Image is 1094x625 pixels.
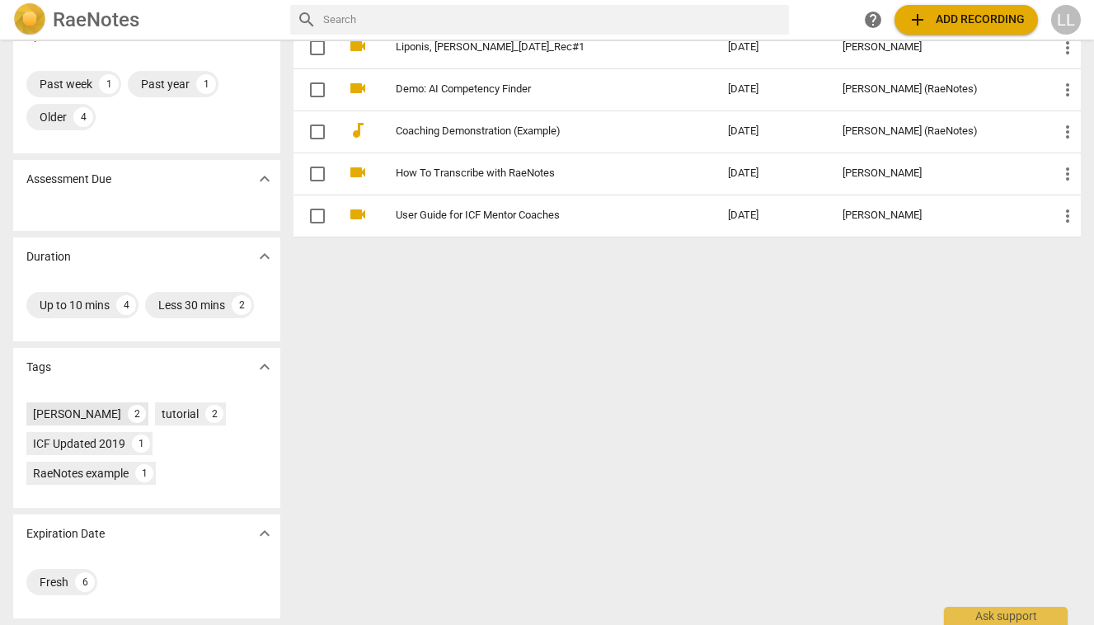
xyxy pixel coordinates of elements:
[255,524,275,543] span: expand_more
[894,5,1038,35] button: Upload
[843,125,1031,138] div: [PERSON_NAME] (RaeNotes)
[73,107,93,127] div: 4
[53,8,139,31] h2: RaeNotes
[715,110,829,153] td: [DATE]
[348,204,368,224] span: videocam
[13,3,277,36] a: LogoRaeNotes
[396,209,669,222] a: User Guide for ICF Mentor Coaches
[348,162,368,182] span: videocam
[252,167,277,191] button: Show more
[40,574,68,590] div: Fresh
[843,83,1031,96] div: [PERSON_NAME] (RaeNotes)
[255,357,275,377] span: expand_more
[33,435,125,452] div: ICF Updated 2019
[944,607,1068,625] div: Ask support
[99,74,119,94] div: 1
[1051,5,1081,35] button: LL
[26,359,51,376] p: Tags
[33,465,129,482] div: RaeNotes example
[348,120,368,140] span: audiotrack
[255,169,275,189] span: expand_more
[132,435,150,453] div: 1
[13,3,46,36] img: Logo
[323,7,782,33] input: Search
[1058,38,1078,58] span: more_vert
[843,209,1031,222] div: [PERSON_NAME]
[843,41,1031,54] div: [PERSON_NAME]
[858,5,888,35] a: Help
[396,125,669,138] a: Coaching Demonstration (Example)
[908,10,1025,30] span: Add recording
[26,525,105,543] p: Expiration Date
[297,10,317,30] span: search
[715,26,829,68] td: [DATE]
[396,167,669,180] a: How To Transcribe with RaeNotes
[141,76,190,92] div: Past year
[908,10,927,30] span: add
[396,83,669,96] a: Demo: AI Competency Finder
[252,521,277,546] button: Show more
[348,36,368,56] span: videocam
[116,295,136,315] div: 4
[40,297,110,313] div: Up to 10 mins
[135,464,153,482] div: 1
[40,109,67,125] div: Older
[252,244,277,269] button: Show more
[843,167,1031,180] div: [PERSON_NAME]
[33,406,121,422] div: [PERSON_NAME]
[1058,80,1078,100] span: more_vert
[232,295,251,315] div: 2
[26,248,71,266] p: Duration
[715,68,829,110] td: [DATE]
[396,41,669,54] a: Liponis, [PERSON_NAME]_[DATE]_Rec#1
[715,195,829,237] td: [DATE]
[158,297,225,313] div: Less 30 mins
[252,355,277,379] button: Show more
[255,247,275,266] span: expand_more
[1058,164,1078,184] span: more_vert
[715,153,829,195] td: [DATE]
[348,78,368,98] span: videocam
[40,76,92,92] div: Past week
[1058,206,1078,226] span: more_vert
[128,405,146,423] div: 2
[162,406,199,422] div: tutorial
[196,74,216,94] div: 1
[1058,122,1078,142] span: more_vert
[26,171,111,188] p: Assessment Due
[75,572,95,592] div: 6
[863,10,883,30] span: help
[205,405,223,423] div: 2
